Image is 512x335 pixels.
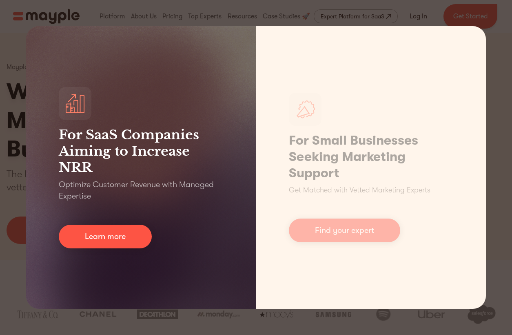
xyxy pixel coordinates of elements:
[59,179,224,202] p: Optimize Customer Revenue with Managed Expertise
[289,185,430,196] p: Get Matched with Vetted Marketing Experts
[59,127,224,176] h3: For SaaS Companies Aiming to Increase NRR
[289,219,400,242] a: Find your expert
[59,225,152,248] a: Learn more
[289,132,454,181] h1: For Small Businesses Seeking Marketing Support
